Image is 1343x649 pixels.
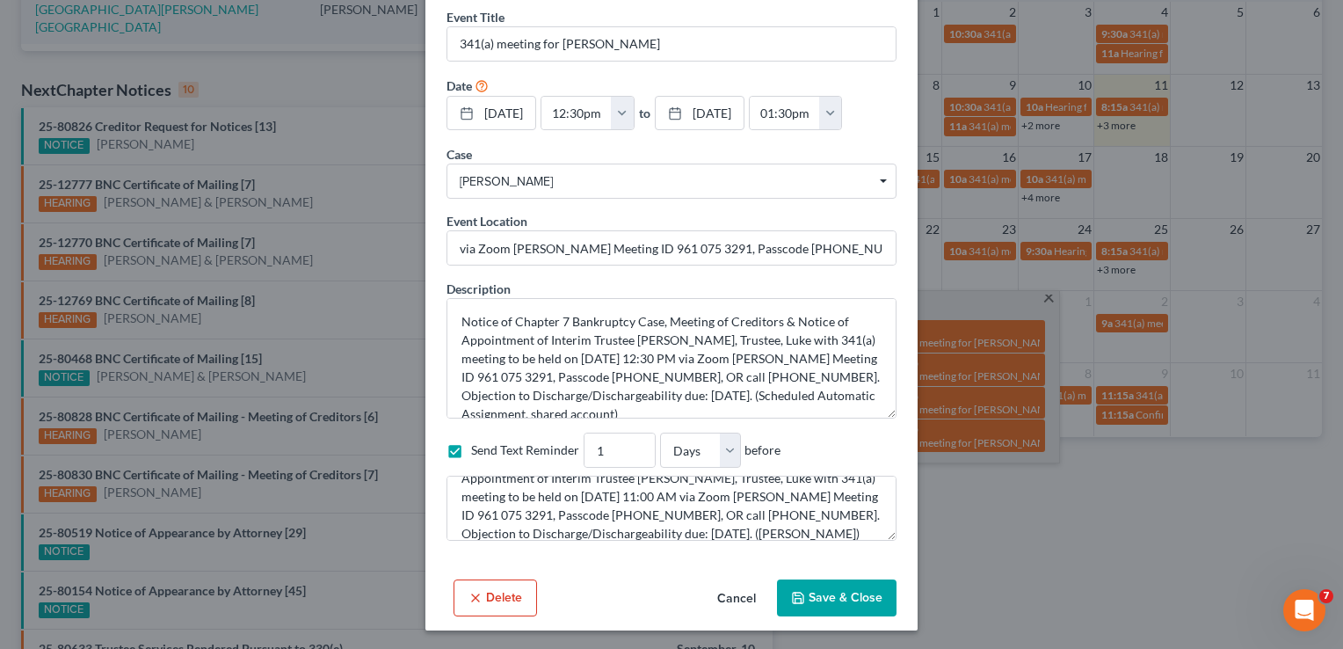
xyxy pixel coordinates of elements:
a: [DATE] [656,97,744,130]
iframe: Intercom live chat [1283,589,1325,631]
label: Case [446,145,472,164]
span: 7 [1319,589,1333,603]
button: Cancel [703,581,770,616]
label: Send Text Reminder [471,441,579,459]
input: -- : -- [750,97,820,130]
button: Delete [454,580,537,616]
a: [DATE] [447,97,535,130]
span: [PERSON_NAME] [460,172,883,191]
input: -- : -- [541,97,612,130]
input: Enter location... [447,231,896,265]
span: Event Title [446,10,505,25]
input: -- [584,434,655,467]
input: Enter event name... [447,27,896,61]
span: before [744,441,780,459]
label: Date [446,77,472,95]
button: Save & Close [777,580,897,616]
span: Select box activate [446,164,897,199]
label: to [639,104,650,122]
label: Event Location [446,212,527,230]
label: Description [446,280,511,298]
